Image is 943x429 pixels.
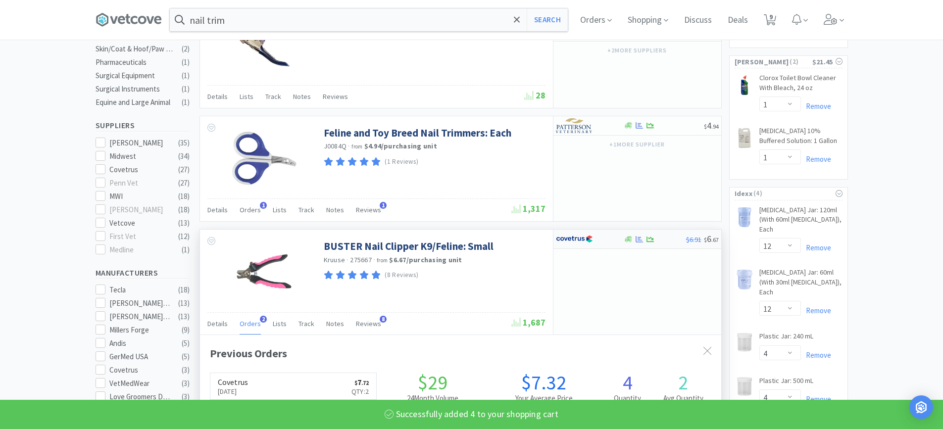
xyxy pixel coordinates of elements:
span: · [348,142,350,150]
a: BUSTER Nail Clipper K9/Feline: Small [324,239,494,253]
h2: 24 Month Volume [377,392,488,404]
span: Lists [273,205,287,214]
div: ( 27 ) [178,177,190,189]
span: Track [298,319,314,328]
div: First Vet [109,231,171,242]
div: Covetrus [109,164,171,176]
div: [PERSON_NAME] [109,137,171,149]
a: Plastic Jar: 240 mL [759,332,813,345]
span: ( 2 ) [789,57,812,67]
p: [DATE] [218,386,248,397]
span: Notes [326,205,344,214]
span: J0084Q [324,142,347,150]
div: ( 3 ) [182,378,190,389]
a: Remove [801,350,831,360]
div: Pharmaceuticals [96,56,176,68]
div: [PERSON_NAME] [109,204,171,216]
span: 4 [704,120,719,131]
h5: Suppliers [96,120,190,131]
div: ( 2 ) [182,43,190,55]
img: c003264564aa4f5d9b7f4429cf047192_325635.jpeg [735,75,754,95]
span: . 94 [711,123,719,130]
div: ( 1 ) [182,244,190,256]
h1: $7.32 [488,373,599,392]
img: 841243e2c022463f81ad1f000cdba592_349146.png [735,270,754,289]
a: [MEDICAL_DATA] Jar: 60ml (With 30ml [MEDICAL_DATA]), Each [759,268,843,301]
div: Medline [109,244,171,256]
img: 0c8c01f3a55749a2bfe234e1cdaa25d8_175223.png [735,333,754,352]
div: VetMedWear [109,378,171,389]
div: ( 13 ) [178,311,190,323]
h6: Covetrus [218,378,248,386]
span: Lists [273,319,287,328]
button: +1more supplier [604,138,669,151]
span: $ [704,236,707,243]
div: ( 12 ) [178,231,190,242]
span: from [377,257,388,264]
a: Remove [801,394,831,404]
div: Previous Orders [210,345,711,362]
span: 2 [260,316,267,323]
a: Remove [801,101,831,111]
a: Remove [801,243,831,252]
div: ( 5 ) [182,351,190,363]
span: Reviews [323,92,348,101]
span: 6 [704,233,719,244]
span: 1,687 [512,317,546,328]
span: 8 [380,316,387,323]
span: Orders [240,205,261,214]
div: [PERSON_NAME] Labs [109,297,171,309]
span: Details [207,319,228,328]
h2: Your Average Price [488,392,599,404]
div: ( 18 ) [178,204,190,216]
span: from [351,143,362,150]
span: Details [207,92,228,101]
div: Surgical Equipment [96,70,176,82]
span: 1 [380,202,387,209]
div: ( 1 ) [182,56,190,68]
span: . 72 [361,380,369,386]
div: ( 13 ) [178,217,190,229]
button: +2more suppliers [602,44,671,57]
img: f5e969b455434c6296c6d81ef179fa71_3.png [556,118,593,133]
div: ( 3 ) [182,364,190,376]
span: . 67 [711,236,719,243]
p: Qty: 2 [351,386,369,397]
a: Remove [801,154,831,164]
div: ( 5 ) [182,337,190,349]
a: 9 [760,17,780,26]
h1: 4 [599,373,655,392]
span: 28 [525,90,546,101]
div: ( 9 ) [182,324,190,336]
img: 28b599e470b4475d8fdc3815dec7bfcd_553250.png [228,239,300,304]
a: Deals [724,16,752,25]
p: (1 Reviews) [385,157,418,167]
div: Surgical Instruments [96,83,176,95]
img: ed684f3946ee4ec3ab47d83d4f2ce5cb_208433.jpeg [735,128,754,148]
img: a25fbb99b46b4707b977cc7d156dbfbb_114658.jpeg [232,13,297,77]
a: Covetrus[DATE]$7.72Qty:2 [210,373,377,400]
div: ( 27 ) [178,164,190,176]
div: Andis [109,337,171,349]
div: ( 3 ) [182,391,190,403]
span: Notes [293,92,311,101]
a: Feline and Toy Breed Nail Trimmers: Each [324,126,511,140]
div: Millers Forge [109,324,171,336]
div: ( 1 ) [182,70,190,82]
a: Kruuse [324,255,346,264]
span: 275667 [350,255,372,264]
a: Plastic Jar: 500 mL [759,376,813,390]
a: Remove [801,306,831,315]
span: Orders [240,319,261,328]
div: Penn Vet [109,177,171,189]
span: Track [265,92,281,101]
a: Discuss [680,16,716,25]
span: 1,317 [512,203,546,214]
div: MWI [109,191,171,202]
a: [MEDICAL_DATA] 10% Buffered Solution: 1 Gallon [759,126,843,149]
a: Clorox Toilet Bowl Cleaner With Bleach, 24 oz [759,73,843,96]
span: $ [354,380,357,386]
span: 7 [354,377,369,387]
div: ( 1 ) [182,96,190,108]
div: ( 18 ) [178,191,190,202]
